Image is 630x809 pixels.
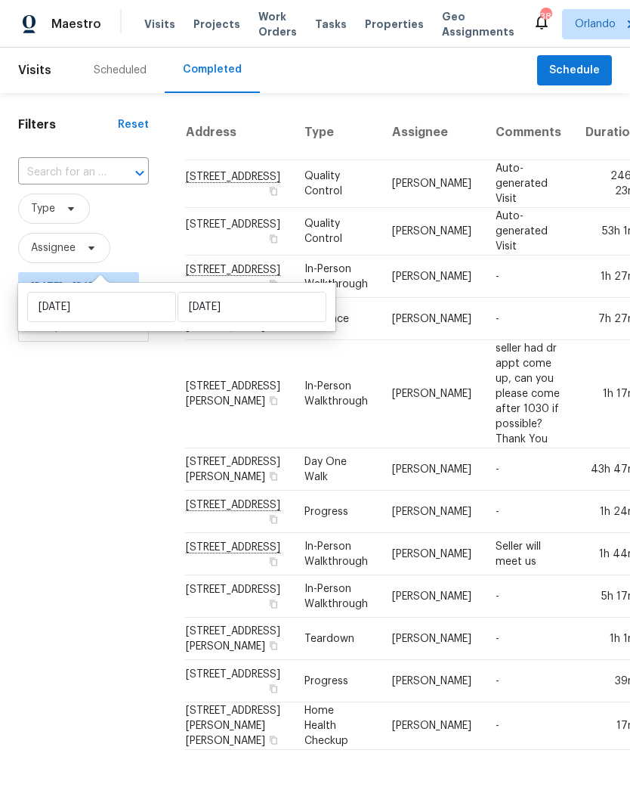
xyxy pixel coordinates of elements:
td: In-Person Walkthrough [292,575,380,618]
button: Open [129,163,150,184]
td: [STREET_ADDRESS] [185,208,292,256]
span: Orlando [575,17,616,32]
td: In-Person Walkthrough [292,533,380,575]
button: Schedule [537,55,612,86]
td: Home Health Checkup [292,702,380,750]
button: Copy Address [267,232,280,246]
input: Search for an address... [18,161,107,184]
td: - [483,491,573,533]
button: Copy Address [267,639,280,652]
span: Tasks [315,19,347,29]
span: Maestro [51,17,101,32]
input: End date [178,292,326,322]
td: - [483,660,573,702]
td: Auto-generated Visit [483,208,573,256]
th: Address [185,105,292,160]
td: seller had dr appt come up, can you please come after 1030 if possible? Thank You [483,340,573,448]
td: [STREET_ADDRESS][PERSON_NAME] [185,618,292,660]
button: Copy Address [267,513,280,526]
th: Assignee [380,105,483,160]
td: Progress [292,660,380,702]
td: Quality Control [292,208,380,256]
button: Copy Address [267,682,280,696]
td: [PERSON_NAME] [380,618,483,660]
td: Seller will meet us [483,533,573,575]
td: [STREET_ADDRESS][PERSON_NAME] [185,340,292,448]
td: Progress [292,491,380,533]
span: Projects [193,17,240,32]
td: [STREET_ADDRESS][PERSON_NAME] [185,448,292,491]
td: [PERSON_NAME] [380,702,483,750]
td: [STREET_ADDRESS][PERSON_NAME][PERSON_NAME] [185,702,292,750]
td: Diligence [292,298,380,340]
td: In-Person Walkthrough [292,256,380,298]
span: Assignee [31,240,76,256]
td: [PERSON_NAME] [380,491,483,533]
button: Copy Address [267,394,280,408]
span: Visits [144,17,175,32]
td: - [483,618,573,660]
td: [PERSON_NAME] [380,575,483,618]
td: [PERSON_NAME] [380,533,483,575]
div: Reset [118,117,149,132]
td: - [483,256,573,298]
td: Teardown [292,618,380,660]
td: In-Person Walkthrough [292,340,380,448]
h1: Filters [18,117,118,132]
th: Type [292,105,380,160]
th: Comments [483,105,573,160]
td: - [483,702,573,750]
td: [PERSON_NAME] [380,298,483,340]
td: - [483,448,573,491]
td: [PERSON_NAME] [380,448,483,491]
button: Copy Address [267,184,280,198]
td: Day One Walk [292,448,380,491]
span: Geo Assignments [442,9,514,39]
button: Copy Address [267,733,280,747]
td: Auto-generated Visit [483,160,573,208]
td: - [483,575,573,618]
td: [STREET_ADDRESS] [185,575,292,618]
button: Copy Address [267,470,280,483]
div: Completed [183,62,242,77]
button: Copy Address [267,597,280,611]
span: Schedule [549,61,600,80]
div: Scheduled [94,63,147,78]
td: [PERSON_NAME] [380,340,483,448]
td: [PERSON_NAME] [380,160,483,208]
span: Type [31,201,55,216]
td: Quality Control [292,160,380,208]
input: Start date [27,292,176,322]
td: - [483,298,573,340]
td: [PERSON_NAME] [380,660,483,702]
span: Visits [18,54,51,87]
span: Properties [365,17,424,32]
td: [STREET_ADDRESS] [185,660,292,702]
div: 38 [540,9,551,24]
td: [PERSON_NAME] [380,208,483,256]
span: [DATE] - [DATE] [31,280,104,295]
td: [PERSON_NAME] [380,256,483,298]
span: Work Orders [258,9,297,39]
button: Copy Address [267,277,280,291]
button: Copy Address [267,555,280,569]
